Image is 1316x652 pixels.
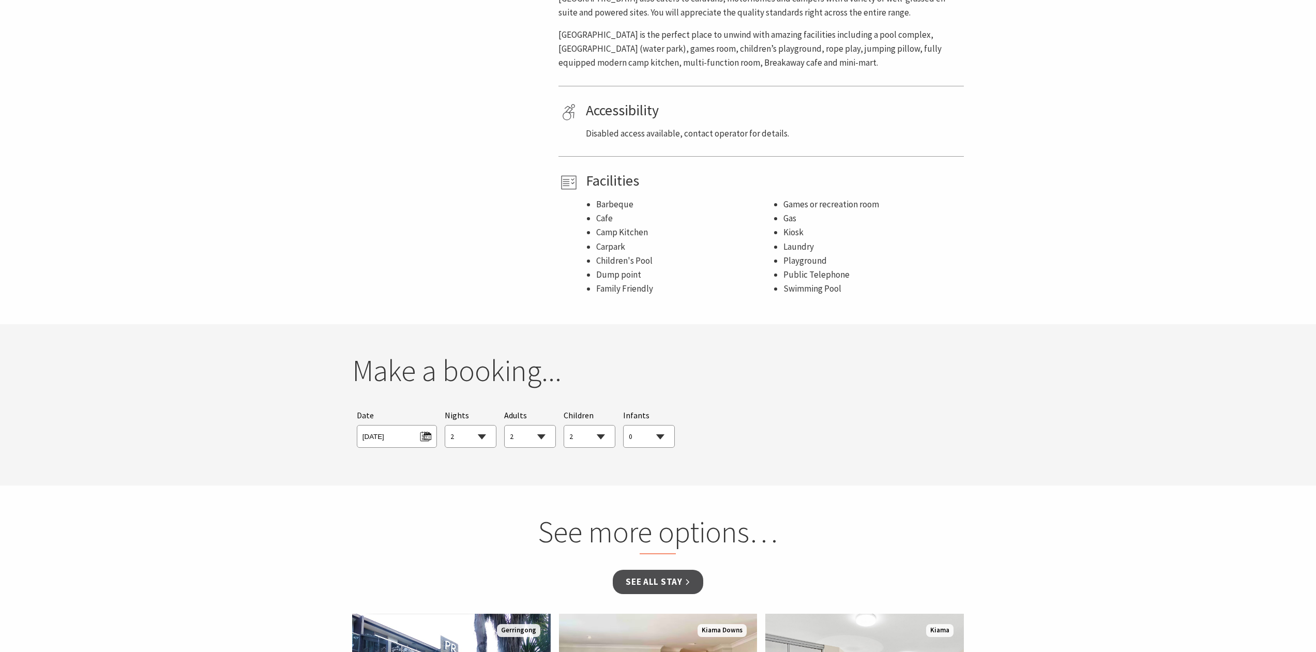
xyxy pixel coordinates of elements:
[783,240,960,254] li: Laundry
[596,268,773,282] li: Dump point
[596,198,773,211] li: Barbeque
[596,254,773,268] li: Children's Pool
[783,211,960,225] li: Gas
[783,225,960,239] li: Kiosk
[596,225,773,239] li: Camp Kitchen
[783,254,960,268] li: Playground
[586,127,960,141] p: Disabled access available, contact operator for details.
[586,172,960,190] h4: Facilities
[623,410,649,420] span: Infants
[362,428,431,442] span: [DATE]
[783,268,960,282] li: Public Telephone
[596,282,773,296] li: Family Friendly
[504,410,527,420] span: Adults
[926,624,954,637] span: Kiama
[357,410,374,420] span: Date
[352,353,964,389] h2: Make a booking...
[613,570,703,594] a: See all Stay
[461,514,855,554] h2: See more options…
[596,240,773,254] li: Carpark
[586,102,960,119] h4: Accessibility
[698,624,747,637] span: Kiama Downs
[357,409,437,448] div: Please choose your desired arrival date
[497,624,540,637] span: Gerringong
[445,409,496,448] div: Choose a number of nights
[564,410,594,420] span: Children
[596,211,773,225] li: Cafe
[783,198,960,211] li: Games or recreation room
[783,282,960,296] li: Swimming Pool
[558,28,964,70] p: [GEOGRAPHIC_DATA] is the perfect place to unwind with amazing facilities including a pool complex...
[445,409,469,422] span: Nights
